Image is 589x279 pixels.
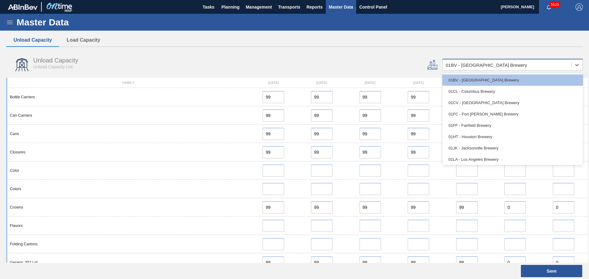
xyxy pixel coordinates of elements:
div: Cans [7,131,249,136]
span: Unload Capacity List [33,64,72,69]
span: Transports [278,3,300,11]
span: Tasks [202,3,215,11]
div: Closures [7,150,249,154]
h1: Master Data [17,19,125,26]
span: 5520 [549,1,560,8]
div: 01HT - Houston Brewery [442,131,583,142]
span: Unload Capacity [33,57,78,64]
span: Reports [306,3,323,11]
div: Folding Cartons [7,242,249,246]
button: Notifications [539,3,559,11]
div: 01BV - [GEOGRAPHIC_DATA] Brewery [446,62,527,68]
div: 01CL - Columbus Brewery [442,86,583,97]
div: Flavors [7,223,249,228]
div: 01BV - [GEOGRAPHIC_DATA] Brewery [442,74,583,86]
div: 01JK - Jacksonville Brewery [442,142,583,154]
button: Unload Capacity [6,34,59,47]
button: Save [521,265,582,277]
img: Logout [576,3,583,11]
img: TNhmsLtSVTkK8tSr43FrP2fwEKptu5GPRR3wAAAABJRU5ErkJggg== [8,4,37,10]
div: Colors [7,187,249,191]
span: Master Data [329,3,353,11]
span: Planning [221,3,240,11]
div: Can Carriers [7,113,249,118]
div: Crowns [7,205,249,209]
div: 01FC - Fort [PERSON_NAME] Brewery [442,108,583,120]
div: [DATE] [249,81,298,85]
div: [DATE] [346,81,395,85]
div: 01LA - Los Angeles Brewery [442,154,583,165]
div: [DATE] [298,81,346,85]
div: Family [7,81,249,85]
button: Load Capacity [59,34,107,47]
span: Control Panel [359,3,387,11]
div: [DATE] [394,81,443,85]
div: Generic 202 Lid [7,260,249,265]
span: Management [246,3,272,11]
div: Color [7,168,249,173]
div: Bottle Carriers [7,95,249,99]
div: 01CV - [GEOGRAPHIC_DATA] Brewery [442,97,583,108]
div: 01FF - Fairfield Brewery [442,120,583,131]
